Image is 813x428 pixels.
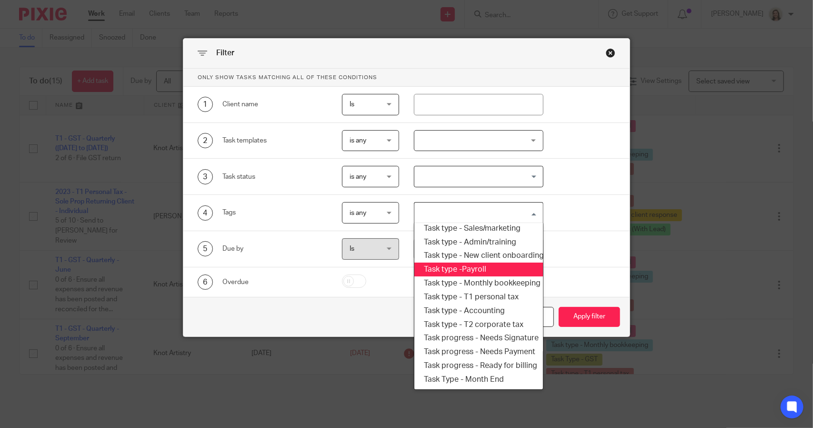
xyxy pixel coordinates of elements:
[198,275,213,290] div: 6
[198,133,213,148] div: 2
[198,169,213,184] div: 3
[414,166,543,187] div: Search for option
[222,172,327,182] div: Task status
[216,49,234,57] span: Filter
[414,387,542,400] li: Task Type - Mid Month
[222,244,327,254] div: Due by
[606,48,615,58] div: Close this dialog window
[198,241,213,256] div: 5
[222,100,327,109] div: Client name
[350,101,354,108] span: Is
[414,202,543,224] div: Search for option
[350,173,366,180] span: is any
[222,208,327,217] div: Tags
[350,137,366,144] span: is any
[414,359,542,373] li: Task progress - Ready for billing
[350,245,354,252] span: Is
[415,204,537,221] input: Search for option
[414,263,542,276] li: Task type -Payroll
[198,97,213,112] div: 1
[414,249,542,263] li: Task type - New client onboarding
[222,277,327,287] div: Overdue
[350,210,366,216] span: is any
[198,205,213,221] div: 4
[414,345,542,359] li: Task progress - Needs Payment
[414,222,542,235] li: Task type - Sales/marketing
[183,69,630,87] p: Only show tasks matching all of these conditions
[414,235,542,249] li: Task type - Admin/training
[414,373,542,387] li: Task Type - Month End
[414,318,542,332] li: Task type - T2 corporate tax
[559,307,620,327] button: Apply filter
[415,168,537,185] input: Search for option
[222,136,327,145] div: Task templates
[414,290,542,304] li: Task type - T1 personal tax
[414,331,542,345] li: Task progress - Needs Signature
[414,304,542,318] li: Task type - Accounting
[414,276,542,290] li: Task type - Monthly bookkeeping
